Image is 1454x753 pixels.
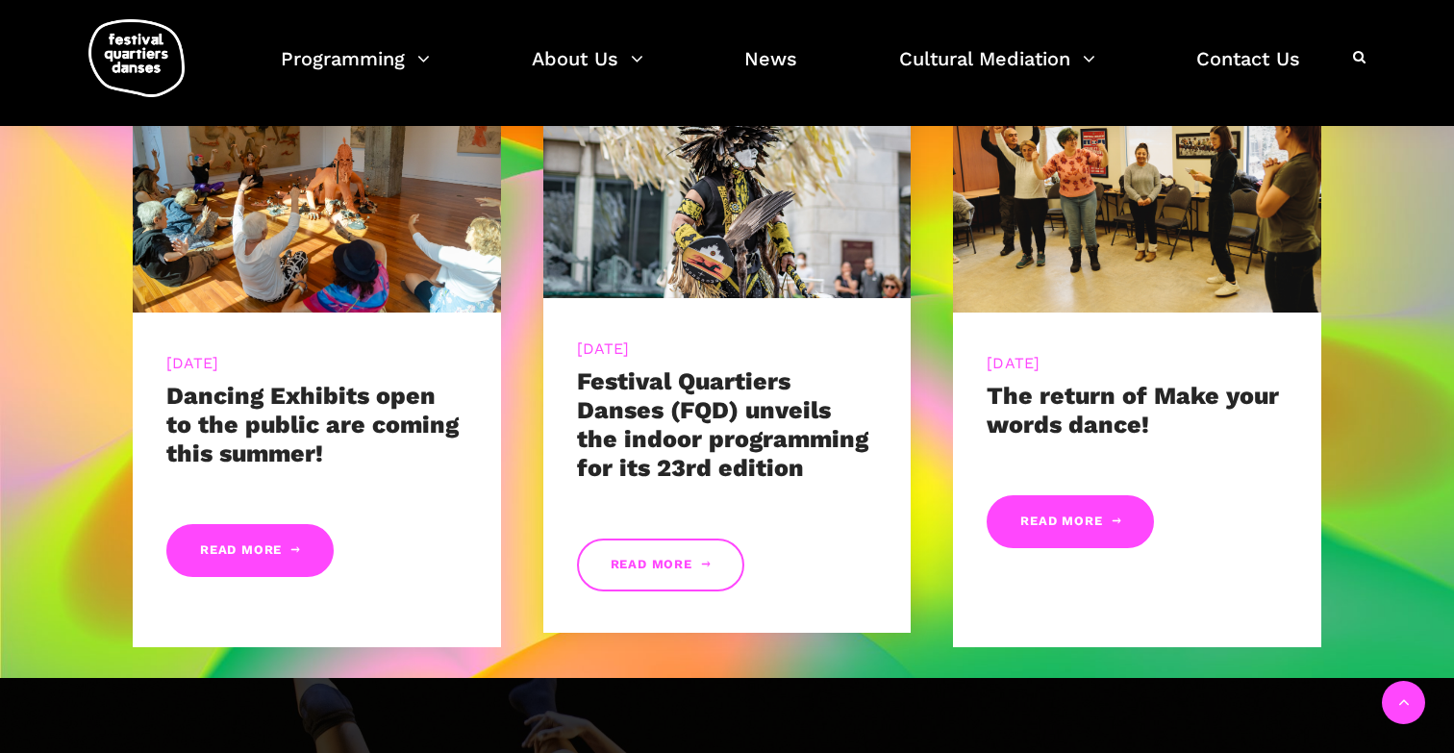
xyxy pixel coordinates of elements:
a: [DATE] [166,354,219,372]
a: Cultural Mediation [899,42,1095,99]
a: The return of Make your words dance! [987,382,1279,439]
a: Read More [166,524,334,577]
a: About Us [532,42,643,99]
a: News [744,42,797,99]
a: Dancing Exhibits open to the public are coming this summer! [166,382,459,467]
a: Contact Us [1196,42,1300,99]
img: logo-fqd-med [88,19,185,97]
a: Read More [987,495,1154,548]
a: [DATE] [577,339,630,358]
img: CARI, 8 mars 2023-209 [953,67,1321,313]
img: 20240905-9595 [133,67,501,313]
a: Programming [281,42,430,99]
a: Read More [577,539,744,591]
img: R Barbara Diabo 11 crédit Romain Lorraine (30) [543,53,912,298]
a: [DATE] [987,354,1040,372]
a: Festival Quartiers Danses (FQD) unveils the indoor programming for its 23rd edition [577,367,868,482]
